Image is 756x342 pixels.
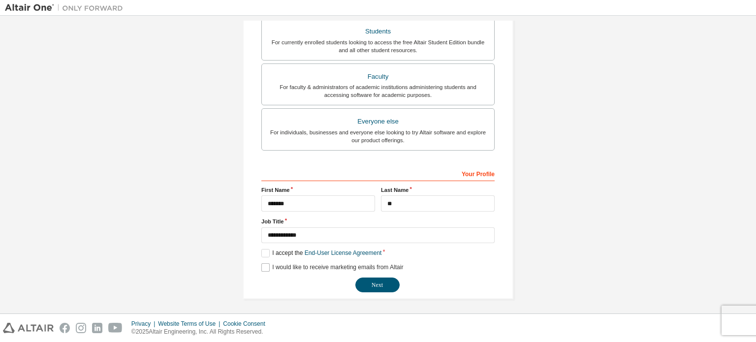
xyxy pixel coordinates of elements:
[268,128,488,144] div: For individuals, businesses and everyone else looking to try Altair software and explore our prod...
[355,278,400,292] button: Next
[131,320,158,328] div: Privacy
[261,186,375,194] label: First Name
[60,323,70,333] img: facebook.svg
[223,320,271,328] div: Cookie Consent
[381,186,495,194] label: Last Name
[108,323,123,333] img: youtube.svg
[158,320,223,328] div: Website Terms of Use
[131,328,271,336] p: © 2025 Altair Engineering, Inc. All Rights Reserved.
[268,38,488,54] div: For currently enrolled students looking to access the free Altair Student Edition bundle and all ...
[76,323,86,333] img: instagram.svg
[3,323,54,333] img: altair_logo.svg
[261,249,381,257] label: I accept the
[268,83,488,99] div: For faculty & administrators of academic institutions administering students and accessing softwa...
[268,70,488,84] div: Faculty
[268,25,488,38] div: Students
[268,115,488,128] div: Everyone else
[5,3,128,13] img: Altair One
[305,249,382,256] a: End-User License Agreement
[261,165,495,181] div: Your Profile
[261,218,495,225] label: Job Title
[92,323,102,333] img: linkedin.svg
[261,263,403,272] label: I would like to receive marketing emails from Altair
